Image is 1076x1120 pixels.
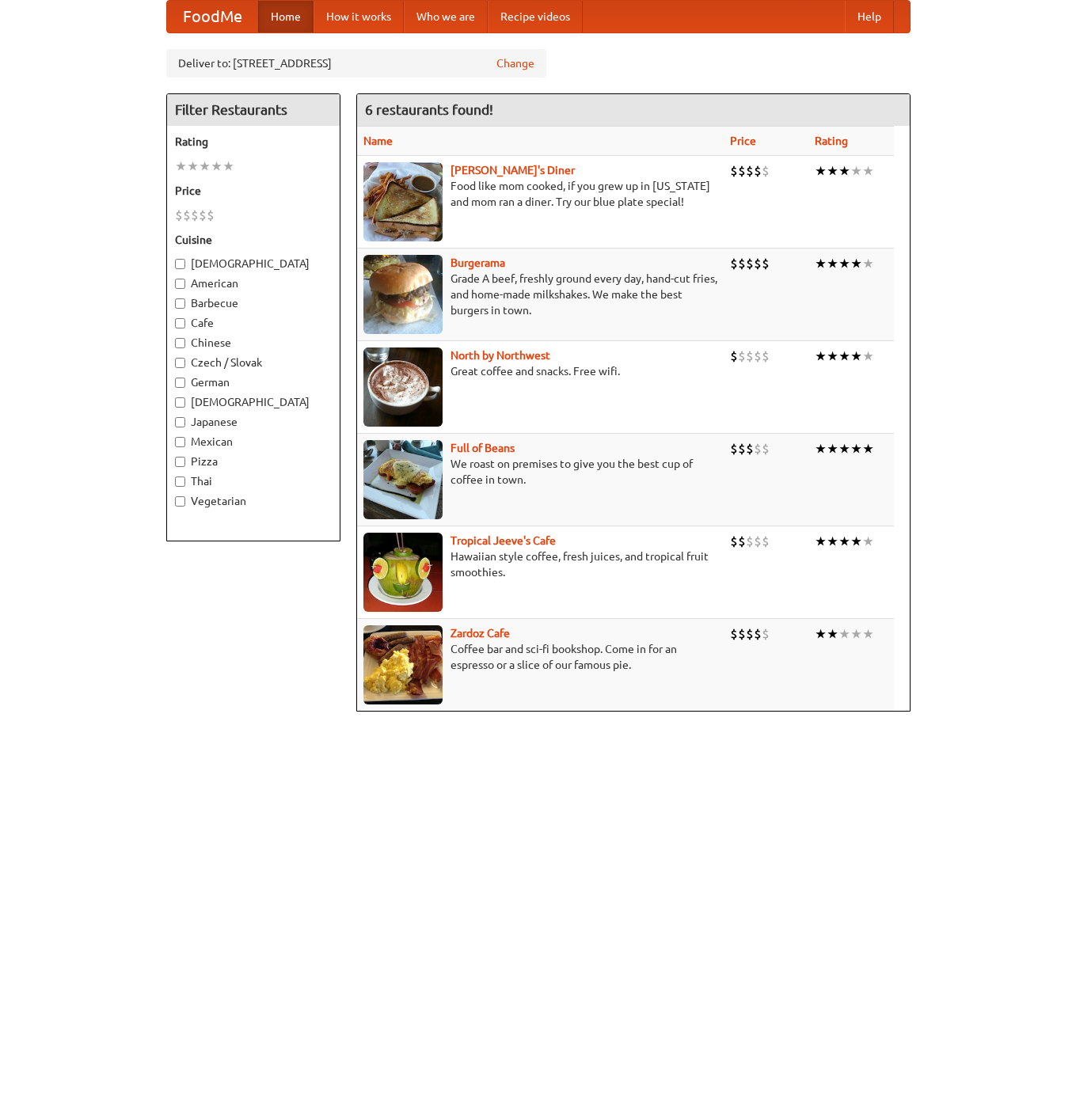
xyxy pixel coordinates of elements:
[862,440,874,457] li: ★
[815,533,827,550] li: ★
[827,347,838,365] li: ★
[838,533,850,550] li: ★
[754,440,762,457] li: $
[175,232,332,248] h5: Cuisine
[363,271,717,318] p: Grade A beef, freshly ground every day, hand-cut fries, and home-made milkshakes. We make the bes...
[838,162,850,180] li: ★
[451,164,575,177] a: [PERSON_NAME]'s Diner
[838,347,850,365] li: ★
[838,440,850,457] li: ★
[175,378,185,388] input: German
[363,440,443,519] img: beans.jpg
[754,625,762,643] li: $
[738,255,746,272] li: $
[850,162,862,180] li: ★
[762,255,770,272] li: $
[762,347,770,365] li: $
[199,207,207,224] li: $
[738,440,746,457] li: $
[211,158,222,175] li: ★
[191,207,199,224] li: $
[451,256,505,269] a: Burgerama
[451,534,556,547] a: Tropical Jeeve's Cafe
[404,1,488,32] a: Who we are
[175,256,332,271] label: [DEMOGRAPHIC_DATA]
[175,295,332,311] label: Barbecue
[746,625,754,643] li: $
[175,417,185,427] input: Japanese
[850,347,862,365] li: ★
[862,347,874,365] li: ★
[850,255,862,272] li: ★
[451,442,515,454] a: Full of Beans
[166,49,546,78] div: Deliver to: [STREET_ADDRESS]
[730,533,738,550] li: $
[175,298,185,309] input: Barbecue
[314,1,404,32] a: How it works
[738,347,746,365] li: $
[199,158,211,175] li: ★
[862,533,874,550] li: ★
[827,162,838,180] li: ★
[815,347,827,365] li: ★
[730,440,738,457] li: $
[850,440,862,457] li: ★
[850,625,862,643] li: ★
[175,414,332,430] label: Japanese
[175,358,185,368] input: Czech / Slovak
[175,496,185,507] input: Vegetarian
[746,440,754,457] li: $
[815,135,848,147] a: Rating
[762,533,770,550] li: $
[363,456,717,488] p: We roast on premises to give you the best cup of coffee in town.
[762,625,770,643] li: $
[175,437,185,447] input: Mexican
[815,440,827,457] li: ★
[815,625,827,643] li: ★
[175,335,332,351] label: Chinese
[815,162,827,180] li: ★
[746,533,754,550] li: $
[730,347,738,365] li: $
[827,533,838,550] li: ★
[175,394,332,410] label: [DEMOGRAPHIC_DATA]
[746,255,754,272] li: $
[815,255,827,272] li: ★
[175,434,332,450] label: Mexican
[862,162,874,180] li: ★
[496,55,534,71] a: Change
[175,338,185,348] input: Chinese
[175,158,187,175] li: ★
[862,255,874,272] li: ★
[175,493,332,509] label: Vegetarian
[363,178,717,210] p: Food like mom cooked, if you grew up in [US_STATE] and mom ran a diner. Try our blue plate special!
[175,315,332,331] label: Cafe
[175,397,185,408] input: [DEMOGRAPHIC_DATA]
[222,158,234,175] li: ★
[175,275,332,291] label: American
[175,259,185,269] input: [DEMOGRAPHIC_DATA]
[838,625,850,643] li: ★
[365,102,493,117] ng-pluralize: 6 restaurants found!
[862,625,874,643] li: ★
[746,162,754,180] li: $
[363,363,717,379] p: Great coffee and snacks. Free wifi.
[175,374,332,390] label: German
[207,207,215,224] li: $
[363,641,717,673] p: Coffee bar and sci-fi bookshop. Come in for an espresso or a slice of our famous pie.
[175,207,183,224] li: $
[754,255,762,272] li: $
[827,255,838,272] li: ★
[754,162,762,180] li: $
[850,533,862,550] li: ★
[363,347,443,427] img: north.jpg
[738,625,746,643] li: $
[183,207,191,224] li: $
[845,1,894,32] a: Help
[730,162,738,180] li: $
[167,94,340,126] h4: Filter Restaurants
[451,627,510,640] b: Zardoz Cafe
